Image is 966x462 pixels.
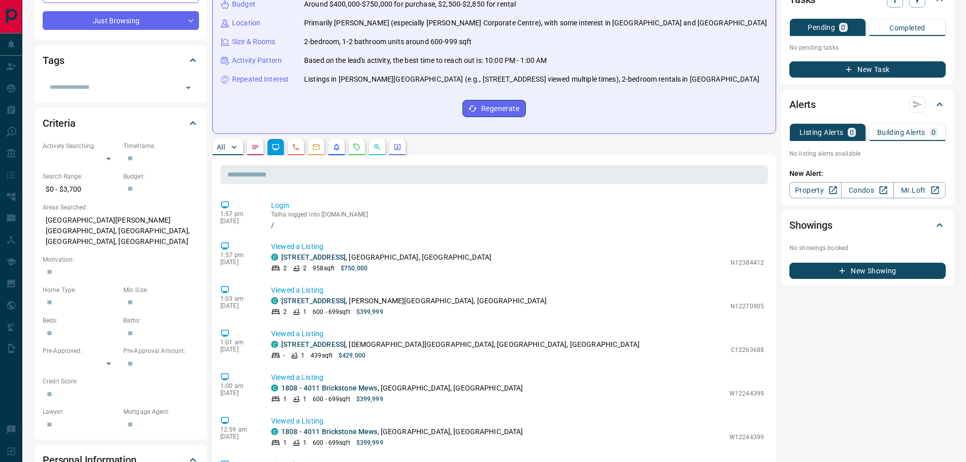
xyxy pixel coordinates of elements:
svg: Opportunities [373,143,381,151]
p: Baths: [123,316,199,325]
p: [DATE] [220,433,256,440]
p: Budget: [123,172,199,181]
p: 1 [303,307,307,316]
svg: Listing Alerts [332,143,341,151]
div: condos.ca [271,428,278,435]
p: 1:00 am [220,382,256,389]
p: Viewed a Listing [271,285,764,296]
p: 0 [931,129,936,136]
h2: Alerts [789,96,816,113]
a: Property [789,182,842,198]
svg: Lead Browsing Activity [272,143,280,151]
p: Beds: [43,316,118,325]
p: Size & Rooms [232,37,276,47]
p: Credit Score: [43,377,199,386]
p: Listing Alerts [800,129,844,136]
div: condos.ca [271,297,278,304]
p: [DATE] [220,389,256,397]
p: 2-bedroom, 1-2 bathroom units around 600-999 sqft [304,37,472,47]
p: Primarily [PERSON_NAME] (especially [PERSON_NAME] Corporate Centre), with some interest in [GEOGR... [304,18,767,28]
p: $0 - $3,700 [43,181,118,198]
p: Mortgage Agent: [123,407,199,416]
p: 1 [283,395,287,404]
p: Listings in [PERSON_NAME][GEOGRAPHIC_DATA] (e.g., [STREET_ADDRESS] viewed multiple times), 2-bedr... [304,74,759,85]
p: , [GEOGRAPHIC_DATA], [GEOGRAPHIC_DATA] [281,252,491,263]
a: [STREET_ADDRESS] [281,340,346,348]
p: Activity Pattern [232,55,282,66]
p: Timeframe: [123,141,199,151]
h2: Showings [789,217,832,233]
div: condos.ca [271,384,278,392]
p: 1:01 am [220,339,256,346]
p: Based on the lead's activity, the best time to reach out is: 10:00 PM - 1:00 AM [304,55,547,66]
p: Login [271,200,764,211]
p: $429,000 [339,351,365,360]
p: 12:59 am [220,426,256,433]
p: W12244399 [729,389,764,398]
p: [DATE] [220,218,256,225]
p: Pre-Approved: [43,346,118,356]
p: Repeated Interest [232,74,289,85]
h2: Criteria [43,115,76,131]
svg: Calls [292,143,300,151]
p: [DATE] [220,259,256,266]
div: condos.ca [271,341,278,348]
p: , [GEOGRAPHIC_DATA], [GEOGRAPHIC_DATA] [281,383,523,394]
div: Showings [789,213,946,237]
p: Completed [889,24,925,31]
a: [STREET_ADDRESS] [281,253,346,261]
p: Actively Searching: [43,141,118,151]
p: - [283,351,285,360]
p: , [DEMOGRAPHIC_DATA][GEOGRAPHIC_DATA], [GEOGRAPHIC_DATA], [GEOGRAPHIC_DATA] [281,339,640,350]
p: Viewed a Listing [271,416,764,427]
p: Viewed a Listing [271,372,764,383]
a: / [271,221,764,229]
p: Building Alerts [877,129,925,136]
a: 1808 - 4011 Brickstone Mews [281,428,378,436]
a: Mr.Loft [893,182,946,198]
p: 1:03 am [220,295,256,302]
p: $399,999 [356,395,383,404]
p: 1 [301,351,305,360]
p: 600 - 699 sqft [313,438,350,447]
p: 439 sqft [311,351,332,360]
p: Areas Searched: [43,203,199,212]
svg: Notes [251,143,259,151]
p: No showings booked [789,243,946,253]
svg: Agent Actions [393,143,402,151]
p: 1:57 pm [220,210,256,218]
p: $399,999 [356,438,383,447]
p: 1:57 pm [220,252,256,259]
p: 1 [283,438,287,447]
p: Search Range: [43,172,118,181]
p: 0 [850,129,854,136]
div: condos.ca [271,254,278,261]
p: N12384412 [730,258,764,267]
h2: Tags [43,52,64,68]
button: New Task [789,61,946,78]
button: New Showing [789,263,946,279]
p: Motivation: [43,255,199,264]
button: Open [181,81,195,95]
p: 2 [283,264,287,273]
div: Alerts [789,92,946,117]
p: 0 [841,24,845,31]
p: [DATE] [220,346,256,353]
a: 1808 - 4011 Brickstone Mews [281,384,378,392]
button: Regenerate [462,100,526,117]
p: N12270905 [730,302,764,311]
p: New Alert: [789,168,946,179]
p: 600 - 699 sqft [313,395,350,404]
div: Just Browsing [43,11,199,30]
p: 1 [303,438,307,447]
div: Criteria [43,111,199,135]
p: Viewed a Listing [271,241,764,252]
p: Min Size: [123,286,199,295]
svg: Emails [312,143,320,151]
p: Home Type: [43,286,118,295]
p: Lawyer: [43,407,118,416]
a: Condos [841,182,893,198]
p: Viewed a Listing [271,329,764,339]
p: 958 sqft [313,264,335,273]
p: All [217,144,225,151]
